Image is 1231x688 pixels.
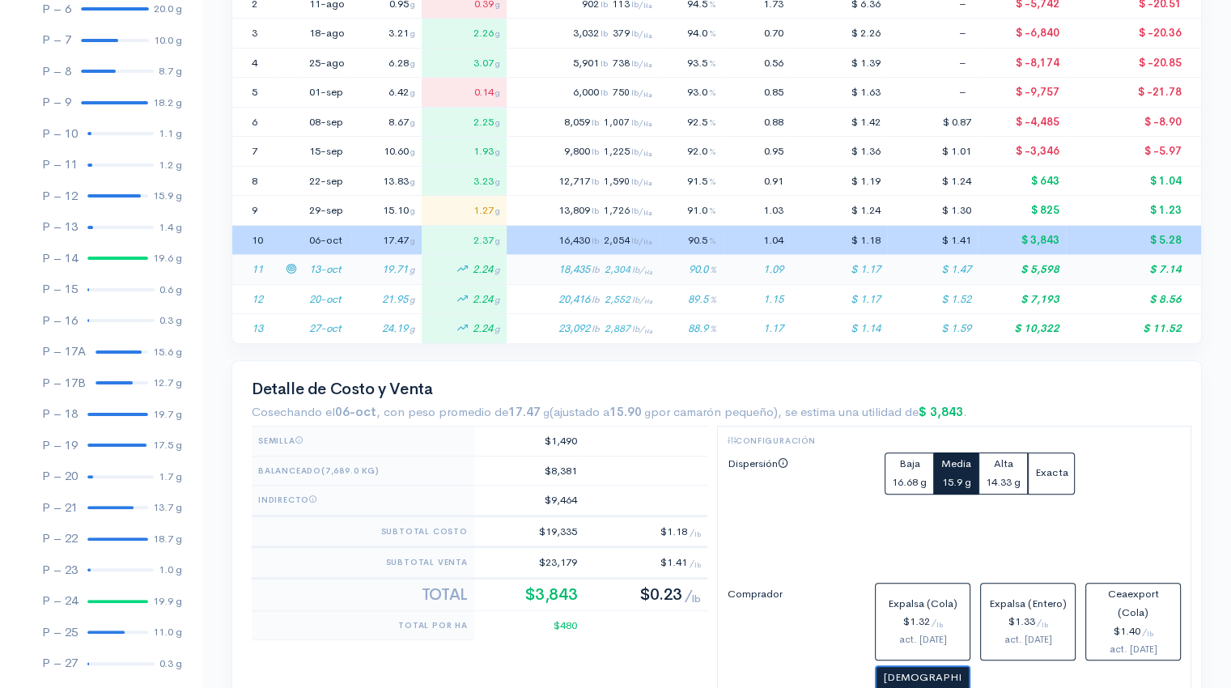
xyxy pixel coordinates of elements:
td: 92.0 [659,137,723,167]
span: g [410,264,415,275]
td: 10.60 [351,137,422,167]
div: 0.6 g [159,282,182,298]
span: lb/ [631,87,652,98]
div: P – 19 [42,436,78,455]
span: $ 1.24 [942,174,971,188]
td: $ 5,598 [978,255,1066,285]
td: 3.23 [422,166,507,196]
span: g [495,294,500,305]
button: Exacta [1028,452,1075,495]
div: 19.6 g [153,250,182,266]
span: % [709,146,716,157]
td: 13-oct [303,255,351,285]
span: / [932,616,943,627]
span: lb [601,28,608,39]
td: 0.14 [422,78,507,108]
td: $ 1.18 [789,225,887,255]
td: 3,032 [507,19,660,49]
span: g [495,28,500,39]
span: g [410,176,415,187]
span: Expalsa (Cola) [888,597,957,610]
strong: 17.47 [508,404,550,419]
div: 0.3 g [159,312,182,329]
td: $ 2.26 [789,19,887,49]
td: $ 1.04 [1066,166,1201,196]
td: 9,800 [507,137,660,167]
div: P – 17A [42,342,86,361]
td: 2.24 [422,255,507,285]
td: 90.5 [659,225,723,255]
td: 94.0 [659,19,723,49]
span: 5 [252,85,257,99]
div: 17.5 g [153,437,182,453]
div: 1.1 g [159,125,182,142]
span: lb/ [631,58,652,69]
small: 15.9 g [942,475,971,489]
sub: Ha [643,210,652,217]
span: lb [592,205,599,216]
td: 21.95 [351,284,422,314]
td: 6.28 [351,48,422,78]
td: 0.56 [723,48,789,78]
td: 06-oct [303,225,351,255]
div: 19.9 g [153,593,182,609]
sub: Ha [643,91,652,99]
sub: Ha [644,328,652,335]
span: g [495,323,500,334]
td: $ -8.90 [1066,107,1201,137]
div: P – 27 [42,654,78,673]
td: 13,809 [507,196,660,226]
strong: 15.90 [609,404,651,419]
sub: lb [1042,621,1048,629]
div: act. [DATE] [1093,641,1174,658]
td: $ 1.19 [789,166,887,196]
span: lb/ [631,117,652,128]
td: 93.0 [659,78,723,108]
sub: Ha [643,151,652,158]
span: lb [601,87,608,98]
td: 20,416 [507,284,660,314]
div: 1.7 g [159,469,182,485]
span: 2,054 [604,234,652,247]
td: $ -20.85 [1066,48,1201,78]
h2: Detalle de Costo y Venta [252,380,1182,398]
span: lb [592,176,599,187]
span: % [709,205,716,216]
span: g [410,294,415,305]
td: 3.21 [351,19,422,49]
td: 3.07 [422,48,507,78]
td: 1.27 [422,196,507,226]
td: 1.17 [723,314,789,343]
td: 93.5 [659,48,723,78]
td: $ 1.39 [789,48,887,78]
td: 15.10 [351,196,422,226]
span: lb/ [631,206,652,216]
td: $ 643 [978,166,1066,196]
div: P – 23 [42,561,78,580]
td: $ 1.14 [789,314,887,343]
strong: 06-oct [335,404,376,419]
label: Dispersión [718,452,876,558]
td: 1.03 [723,196,789,226]
td: 91.0 [659,196,723,226]
div: act. [DATE] [987,631,1068,648]
span: 7 [252,144,257,158]
td: 1.93 [422,137,507,167]
span: 2,552 [605,293,652,306]
button: Media15.9 g [934,452,978,495]
small: 14.33 g [986,475,1021,489]
span: Alta [994,457,1013,470]
sub: lb [936,621,943,629]
span: lb [592,264,600,275]
button: Expalsa (Cola)$1.32/lbact. [DATE] [875,583,970,660]
span: Ceaexport (Cola) [1108,587,1159,619]
td: 6.42 [351,78,422,108]
td: 18-ago [303,19,351,49]
span: % [710,294,716,305]
button: Expalsa (Entero)$1.33/lbact. [DATE] [980,583,1076,660]
span: % [709,57,716,69]
span: g [495,264,500,275]
span: lb [592,146,599,157]
span: lb/ [631,236,652,246]
div: P – 20 [42,467,78,486]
